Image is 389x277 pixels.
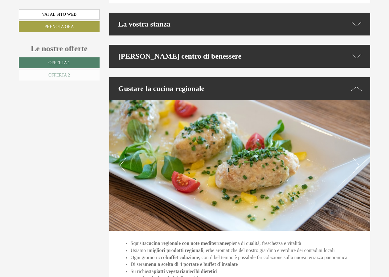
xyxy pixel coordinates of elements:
[109,13,371,35] div: La vostra stanza
[131,261,361,268] li: Di sera
[19,43,100,54] div: Le nostre offerte
[131,254,361,261] li: Ogni giorno ricco ; con il bel tempo è possibile far colazione sulla nuova terrazza panoramica
[353,158,359,173] button: Next
[192,269,218,274] strong: cibi dietetici
[48,60,70,65] span: Offerta 1
[19,9,100,20] a: Vai al sito web
[145,262,238,267] strong: menu a scelta di 4 portate e buffet d’insalate
[48,73,70,77] span: Offerta 2
[154,269,190,274] strong: piatti vegetariani
[109,77,371,100] div: Gustare la cucina regionale
[131,240,361,247] li: Squisita piena di qualità, freschezza e vitalità
[109,45,371,68] div: [PERSON_NAME] centro di benessere
[146,241,229,246] strong: cucina regionale con note mediterranee
[19,21,100,32] a: Prenota ora
[166,255,199,260] strong: buffet colazione
[131,268,361,275] li: Su richiesta e
[120,158,126,173] button: Previous
[131,247,361,254] li: Usiamo i , erbe aromatiche del nostro giardino e verdure dei contadini locali
[149,248,203,253] strong: migliori prodotti regionali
